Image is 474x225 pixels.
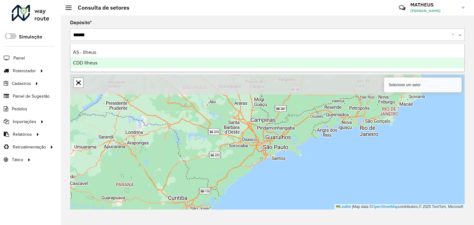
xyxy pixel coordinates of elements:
span: AS - Ilheus [73,50,96,55]
label: Depósito [70,19,92,26]
a: Leaflet [336,205,351,209]
a: OpenStreetMap [372,205,399,209]
span: Importações [13,118,36,125]
span: Relatórios [13,131,32,138]
span: Pedidos [12,106,27,112]
span: Painel [13,55,25,61]
ng-dropdown-panel: Options list [70,44,465,72]
span: [PERSON_NAME] [410,8,457,14]
h3: MATHEUS [410,2,457,8]
a: Abrir mapa em tela cheia [74,78,83,87]
label: Simulação [19,33,42,41]
span: Retroalimentação [13,144,46,150]
span: CDD Ilheus [73,60,97,65]
span: Tático [12,157,23,163]
span: Cadastros [12,80,31,87]
span: Painel de Sugestão [13,93,50,99]
span: Clear all [452,31,457,38]
span: | [352,205,353,209]
span: Roteirizador [13,68,36,74]
div: Map data © contributors,© 2025 TomTom, Microsoft [334,204,465,210]
div: Selecione um setor [384,77,462,92]
h2: Consulta de setores [72,4,129,11]
a: Contato Rápido [396,1,409,15]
